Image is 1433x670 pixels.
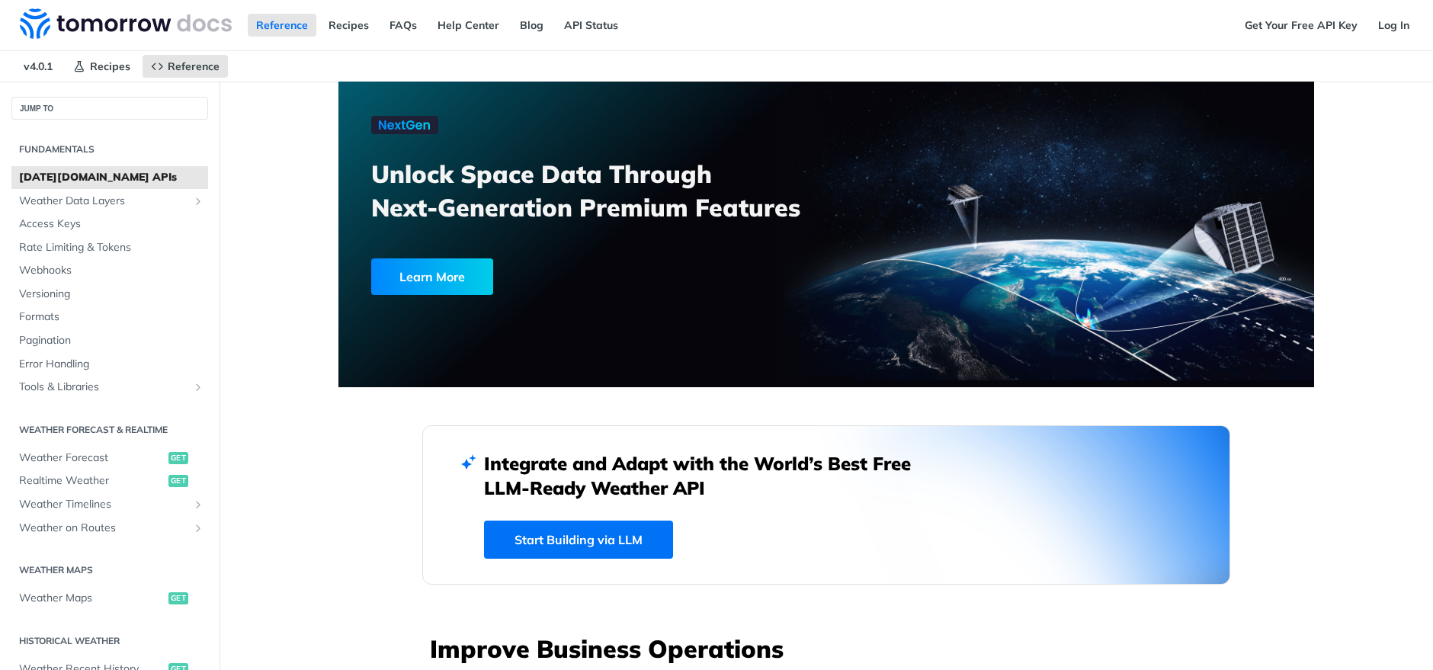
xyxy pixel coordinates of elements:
span: Rate Limiting & Tokens [19,240,204,255]
span: Formats [19,309,204,325]
h2: Weather Forecast & realtime [11,423,208,437]
a: Weather TimelinesShow subpages for Weather Timelines [11,493,208,516]
a: Start Building via LLM [484,521,673,559]
h2: Integrate and Adapt with the World’s Best Free LLM-Ready Weather API [484,451,934,500]
span: Webhooks [19,263,204,278]
h2: Weather Maps [11,563,208,577]
a: Weather Data LayersShow subpages for Weather Data Layers [11,190,208,213]
span: get [168,475,188,487]
a: Help Center [429,14,508,37]
span: get [168,592,188,604]
a: API Status [556,14,627,37]
span: v4.0.1 [15,55,61,78]
img: NextGen [371,116,438,134]
button: Show subpages for Weather Timelines [192,498,204,511]
span: Weather on Routes [19,521,188,536]
span: Versioning [19,287,204,302]
a: Webhooks [11,259,208,282]
button: Show subpages for Weather on Routes [192,522,204,534]
a: Reference [143,55,228,78]
img: Tomorrow.io Weather API Docs [20,8,232,39]
span: Weather Timelines [19,497,188,512]
span: Realtime Weather [19,473,165,489]
span: get [168,452,188,464]
span: Weather Maps [19,591,165,606]
a: Blog [511,14,552,37]
h3: Unlock Space Data Through Next-Generation Premium Features [371,157,843,224]
a: Rate Limiting & Tokens [11,236,208,259]
a: Pagination [11,329,208,352]
h2: Historical Weather [11,634,208,648]
a: Log In [1370,14,1418,37]
span: [DATE][DOMAIN_NAME] APIs [19,170,204,185]
a: Weather Forecastget [11,447,208,470]
h2: Fundamentals [11,143,208,156]
h3: Improve Business Operations [430,632,1230,665]
button: Show subpages for Weather Data Layers [192,195,204,207]
a: [DATE][DOMAIN_NAME] APIs [11,166,208,189]
a: Tools & LibrariesShow subpages for Tools & Libraries [11,376,208,399]
span: Pagination [19,333,204,348]
span: Tools & Libraries [19,380,188,395]
a: Weather on RoutesShow subpages for Weather on Routes [11,517,208,540]
span: Reference [168,59,220,73]
span: Weather Data Layers [19,194,188,209]
span: Weather Forecast [19,450,165,466]
a: Access Keys [11,213,208,236]
a: Recipes [320,14,377,37]
span: Recipes [90,59,130,73]
a: Error Handling [11,353,208,376]
span: Error Handling [19,357,204,372]
a: Formats [11,306,208,329]
span: Access Keys [19,216,204,232]
div: Learn More [371,258,493,295]
a: Get Your Free API Key [1236,14,1366,37]
a: Weather Mapsget [11,587,208,610]
a: Versioning [11,283,208,306]
a: Learn More [371,258,749,295]
button: Show subpages for Tools & Libraries [192,381,204,393]
a: Reference [248,14,316,37]
button: JUMP TO [11,97,208,120]
a: Recipes [65,55,139,78]
a: FAQs [381,14,425,37]
a: Realtime Weatherget [11,470,208,492]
